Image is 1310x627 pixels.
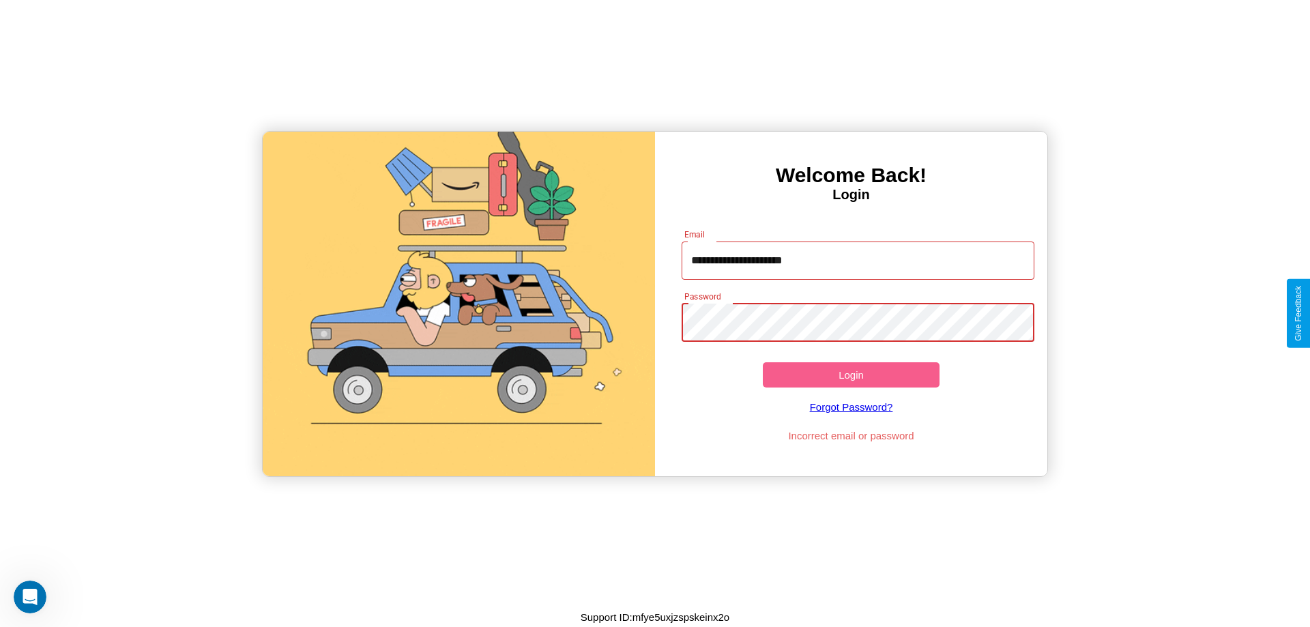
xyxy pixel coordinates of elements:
p: Support ID: mfye5uxjzspskeinx2o [581,608,729,626]
p: Incorrect email or password [675,426,1028,445]
label: Email [684,229,705,240]
iframe: Intercom live chat [14,581,46,613]
div: Give Feedback [1294,286,1303,341]
h3: Welcome Back! [655,164,1047,187]
label: Password [684,291,720,302]
a: Forgot Password? [675,388,1028,426]
img: gif [263,132,655,476]
button: Login [763,362,940,388]
h4: Login [655,187,1047,203]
